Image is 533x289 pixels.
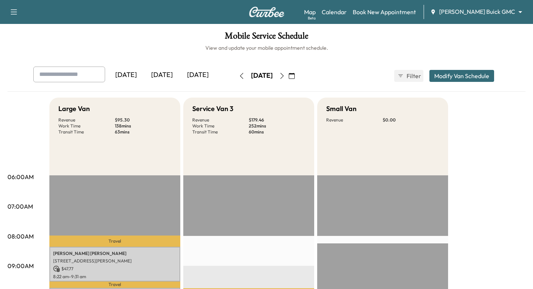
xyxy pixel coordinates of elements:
p: Revenue [192,117,249,123]
p: 252 mins [249,123,305,129]
h6: View and update your mobile appointment schedule. [7,44,526,52]
span: Filter [407,71,420,80]
div: [DATE] [180,67,216,84]
p: Transit Time [192,129,249,135]
img: Curbee Logo [249,7,285,17]
div: Beta [308,15,316,21]
button: Modify Van Schedule [429,70,494,82]
p: 08:00AM [7,232,34,241]
p: $ 47.77 [53,265,177,272]
h5: Small Van [326,104,356,114]
p: 60 mins [249,129,305,135]
p: $ 179.46 [249,117,305,123]
a: Calendar [322,7,347,16]
button: Filter [394,70,423,82]
div: [DATE] [251,71,273,80]
h5: Large Van [58,104,90,114]
p: $ 95.30 [115,117,171,123]
p: $ 0.00 [383,117,439,123]
span: [PERSON_NAME] Buick GMC [439,7,515,16]
p: [PERSON_NAME] [PERSON_NAME] [53,250,177,256]
p: 07:00AM [7,202,33,211]
p: Revenue [58,117,115,123]
div: [DATE] [144,67,180,84]
p: 8:22 am - 9:31 am [53,274,177,280]
p: 09:00AM [7,261,34,270]
a: Book New Appointment [353,7,416,16]
p: [STREET_ADDRESS][PERSON_NAME] [53,258,177,264]
p: Work Time [192,123,249,129]
a: MapBeta [304,7,316,16]
p: Travel [49,282,180,288]
p: Travel [49,236,180,247]
p: 63 mins [115,129,171,135]
h5: Service Van 3 [192,104,233,114]
div: [DATE] [108,67,144,84]
p: Revenue [326,117,383,123]
h1: Mobile Service Schedule [7,31,526,44]
p: 138 mins [115,123,171,129]
p: Work Time [58,123,115,129]
p: Transit Time [58,129,115,135]
p: 06:00AM [7,172,34,181]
